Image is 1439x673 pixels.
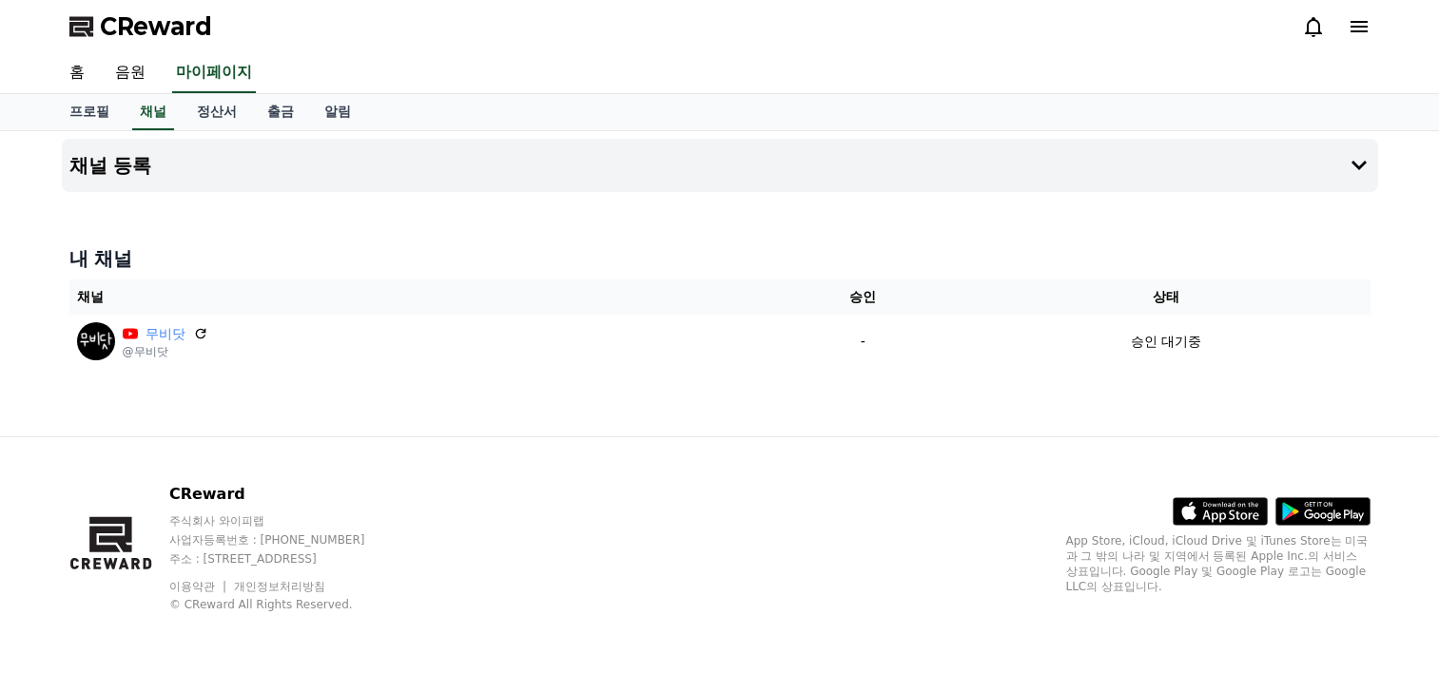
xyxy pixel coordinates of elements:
[169,532,401,548] p: 사업자등록번호 : [PHONE_NUMBER]
[132,94,174,130] a: 채널
[169,580,229,593] a: 이용약관
[100,11,212,42] span: CReward
[169,483,401,506] p: CReward
[252,94,309,130] a: 출금
[1131,332,1201,352] p: 승인 대기중
[146,324,185,344] a: 무비닷
[309,94,366,130] a: 알림
[77,322,115,360] img: 무비닷
[169,597,401,612] p: © CReward All Rights Reserved.
[771,332,955,352] p: -
[100,53,161,93] a: 음원
[234,580,325,593] a: 개인정보처리방침
[123,344,208,359] p: @무비닷
[69,279,764,315] th: 채널
[963,279,1371,315] th: 상태
[182,94,252,130] a: 정산서
[54,53,100,93] a: 홈
[172,53,256,93] a: 마이페이지
[1066,533,1371,594] p: App Store, iCloud, iCloud Drive 및 iTunes Store는 미국과 그 밖의 나라 및 지역에서 등록된 Apple Inc.의 서비스 상표입니다. Goo...
[69,155,152,176] h4: 채널 등록
[69,245,1371,272] h4: 내 채널
[169,513,401,529] p: 주식회사 와이피랩
[69,11,212,42] a: CReward
[764,279,963,315] th: 승인
[54,94,125,130] a: 프로필
[62,139,1378,192] button: 채널 등록
[169,551,401,567] p: 주소 : [STREET_ADDRESS]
